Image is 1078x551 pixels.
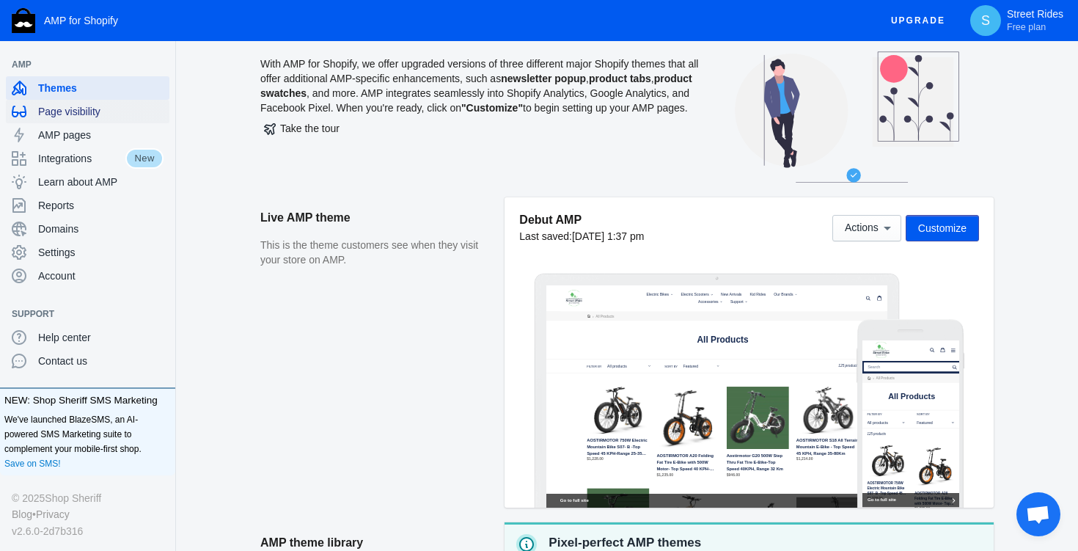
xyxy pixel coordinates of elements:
span: All Products [145,85,200,101]
img: Mobile frame [857,319,964,508]
input: Search [6,67,288,94]
b: "Customize" [461,102,523,114]
button: Our Brands [662,18,744,40]
span: Actions [845,222,879,234]
a: Contact us [6,349,169,373]
span: Reports [38,198,164,213]
span: AMP [12,57,149,72]
a: IntegrationsNew [6,147,169,170]
label: Sort by [348,233,386,247]
span: Contact us [38,354,164,368]
a: Page visibility [6,100,169,123]
div: Open chat [1016,492,1060,536]
span: Integrations [38,151,125,166]
button: Electric Bikes [287,18,380,40]
div: With AMP for Shopify, we offer upgraded versions of three different major Shopify themes that all... [260,18,700,197]
span: Accessories [447,43,506,56]
span: AMP pages [38,128,164,142]
b: newsletter popup [501,73,586,84]
span: Learn about AMP [38,175,164,189]
span: 125 products [16,271,71,282]
b: product swatches [260,73,692,99]
span: Take the tour [264,123,340,134]
span: Our Brands [670,22,726,35]
span: Electric Bikes [295,22,361,35]
a: Settings [6,241,169,264]
h5: Debut AMP [519,212,644,227]
a: Shop Sheriff [45,490,101,506]
p: Street Rides [1007,8,1063,33]
button: Take the tour [260,115,343,142]
h2: Live AMP theme [260,197,490,238]
button: Electric Scooters [389,18,497,40]
b: product tabs [589,73,651,84]
img: image [16,4,98,56]
label: Sort by [162,214,279,227]
span: › [33,106,37,121]
button: Accessories [439,40,524,61]
a: Home [18,109,27,118]
div: v2.6.0-2d7b316 [12,523,164,539]
span: Domains [38,222,164,236]
button: Menu [254,15,285,45]
a: Blog [12,506,32,522]
a: Learn about AMP [6,170,169,194]
a: Home [121,88,131,98]
span: [DATE] 1:37 pm [572,230,645,242]
span: 125 products [859,233,919,244]
a: AMP pages [6,123,169,147]
span: All Products [443,147,594,176]
span: Settings [38,245,164,260]
a: Domains [6,217,169,241]
label: Filter by [16,214,133,227]
button: Support [534,40,598,61]
span: S [978,13,993,28]
button: Actions [832,215,901,241]
a: Account [6,264,169,288]
span: Help center [38,330,164,345]
a: Save on SMS! [4,456,61,471]
span: Account [38,269,164,283]
div: © 2025 [12,490,164,506]
img: Laptop frame [534,273,900,508]
span: Support [541,43,580,56]
a: Themes [6,76,169,100]
span: New [125,148,164,169]
span: Electric Scooters [396,22,479,35]
span: Customize [918,222,967,234]
button: Customize [906,215,979,241]
button: Upgrade [879,7,957,34]
span: Free plan [1007,21,1046,33]
span: Go to full site [16,462,259,482]
span: Page visibility [38,104,164,119]
p: This is the theme customers see when they visit your store on AMP. [260,238,490,267]
img: Shop Sheriff Logo [12,8,35,33]
span: Themes [38,81,164,95]
span: New Arrivals [513,22,574,35]
img: image [40,14,122,65]
span: Kid Rides [598,22,645,35]
div: • [12,506,164,522]
div: Last saved: [519,229,644,244]
span: › [136,85,139,101]
a: Privacy [36,506,70,522]
span: All Products [78,153,216,180]
span: AMP for Shopify [44,15,118,26]
button: Add a sales channel [149,62,172,67]
span: Upgrade [891,7,945,34]
span: All Products [42,106,97,121]
a: Reports [6,194,169,217]
span: Support [12,307,149,321]
button: Add a sales channel [149,311,172,317]
label: Filter by [120,233,164,247]
a: New Arrivals [506,18,582,40]
a: Kid Rides [591,18,653,40]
